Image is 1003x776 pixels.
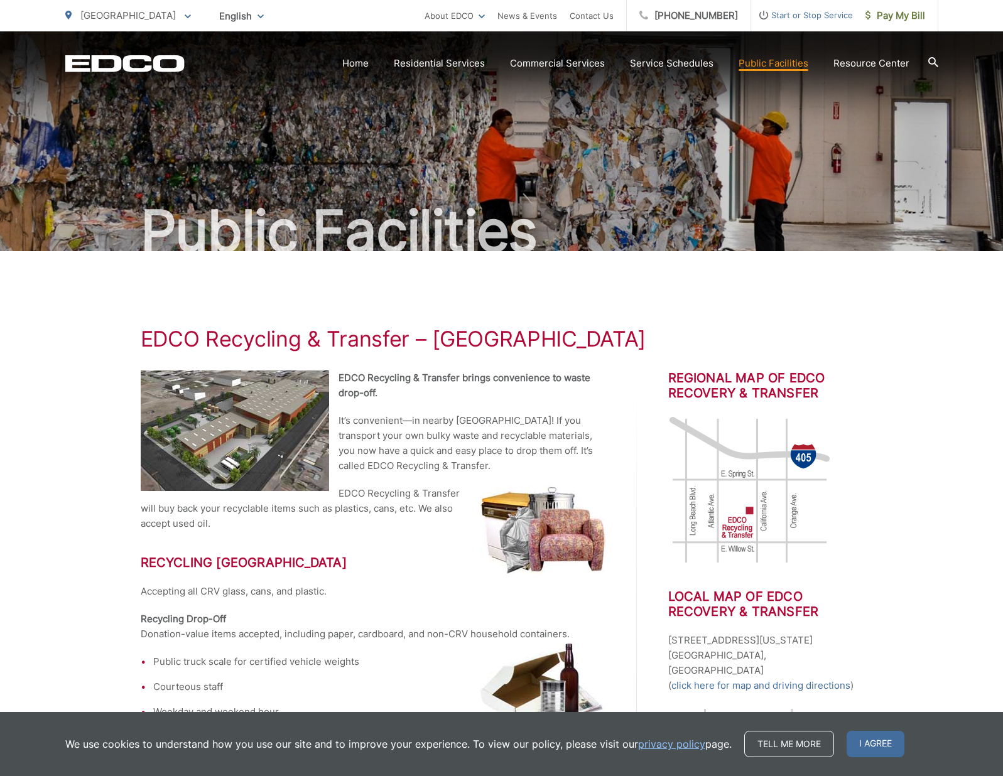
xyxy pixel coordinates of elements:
[65,736,732,752] p: We use cookies to understand how you use our site and to improve your experience. To view our pol...
[141,613,226,625] strong: Recycling Drop-Off
[668,589,863,619] h2: Local Map of EDCO Recovery & Transfer
[668,370,863,401] h2: Regional Map of EDCO Recovery & Transfer
[65,200,938,262] h2: Public Facilities
[141,612,605,642] p: Donation-value items accepted, including paper, cardboard, and non-CRV household containers.
[510,56,605,71] a: Commercial Services
[141,326,863,352] h1: EDCO Recycling & Transfer – [GEOGRAPHIC_DATA]
[744,731,834,757] a: Tell me more
[668,414,832,565] img: image
[497,8,557,23] a: News & Events
[739,56,808,71] a: Public Facilities
[141,584,605,599] p: Accepting all CRV glass, cans, and plastic.
[65,55,185,72] a: EDCD logo. Return to the homepage.
[668,633,863,693] p: [STREET_ADDRESS][US_STATE] [GEOGRAPHIC_DATA], [GEOGRAPHIC_DATA] ( )
[630,56,713,71] a: Service Schedules
[847,731,904,757] span: I agree
[141,413,605,473] p: It’s convenient—in nearby [GEOGRAPHIC_DATA]! If you transport your own bulky waste and recyclable...
[480,642,605,735] img: Cardboard, bottles, cans, newspapers
[425,8,485,23] a: About EDCO
[141,555,605,570] h2: Recycling [GEOGRAPHIC_DATA]
[339,372,590,399] strong: EDCO Recycling & Transfer brings convenience to waste drop-off.
[141,486,605,531] p: EDCO Recycling & Transfer will buy back your recyclable items such as plastics, cans, etc. We als...
[671,678,850,693] a: click here for map and driving directions
[210,5,273,27] span: English
[153,704,605,719] li: Weekday and weekend hour
[570,8,614,23] a: Contact Us
[153,654,605,669] li: Public truck scale for certified vehicle weights
[865,8,925,23] span: Pay My Bill
[833,56,909,71] a: Resource Center
[141,370,329,491] img: EDCO Recycling & Transfer
[153,679,605,694] li: Courteous staff
[394,56,485,71] a: Residential Services
[638,736,705,752] a: privacy policy
[480,486,605,574] img: Dishwasher and chair
[342,56,369,71] a: Home
[80,9,176,21] span: [GEOGRAPHIC_DATA]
